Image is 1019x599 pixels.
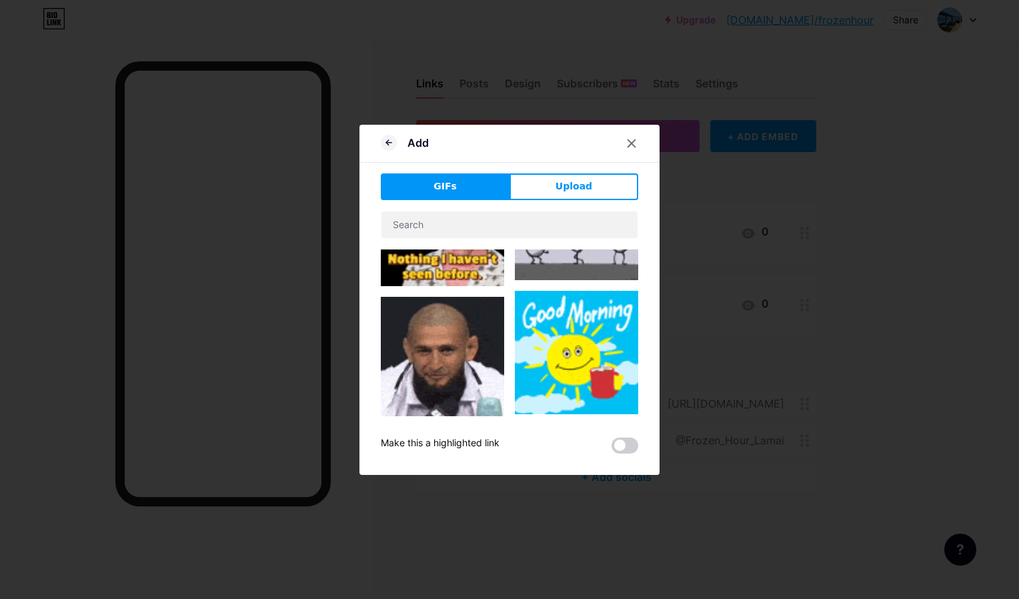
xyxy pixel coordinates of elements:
span: Upload [556,181,592,191]
input: Search [381,211,638,238]
button: GIFs [381,173,510,200]
div: Make this a highlighted link [381,438,499,454]
button: Upload [510,173,638,200]
img: Gihpy [515,291,638,414]
span: GIFs [433,181,457,191]
img: Gihpy [381,297,504,420]
div: Add [407,137,429,149]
